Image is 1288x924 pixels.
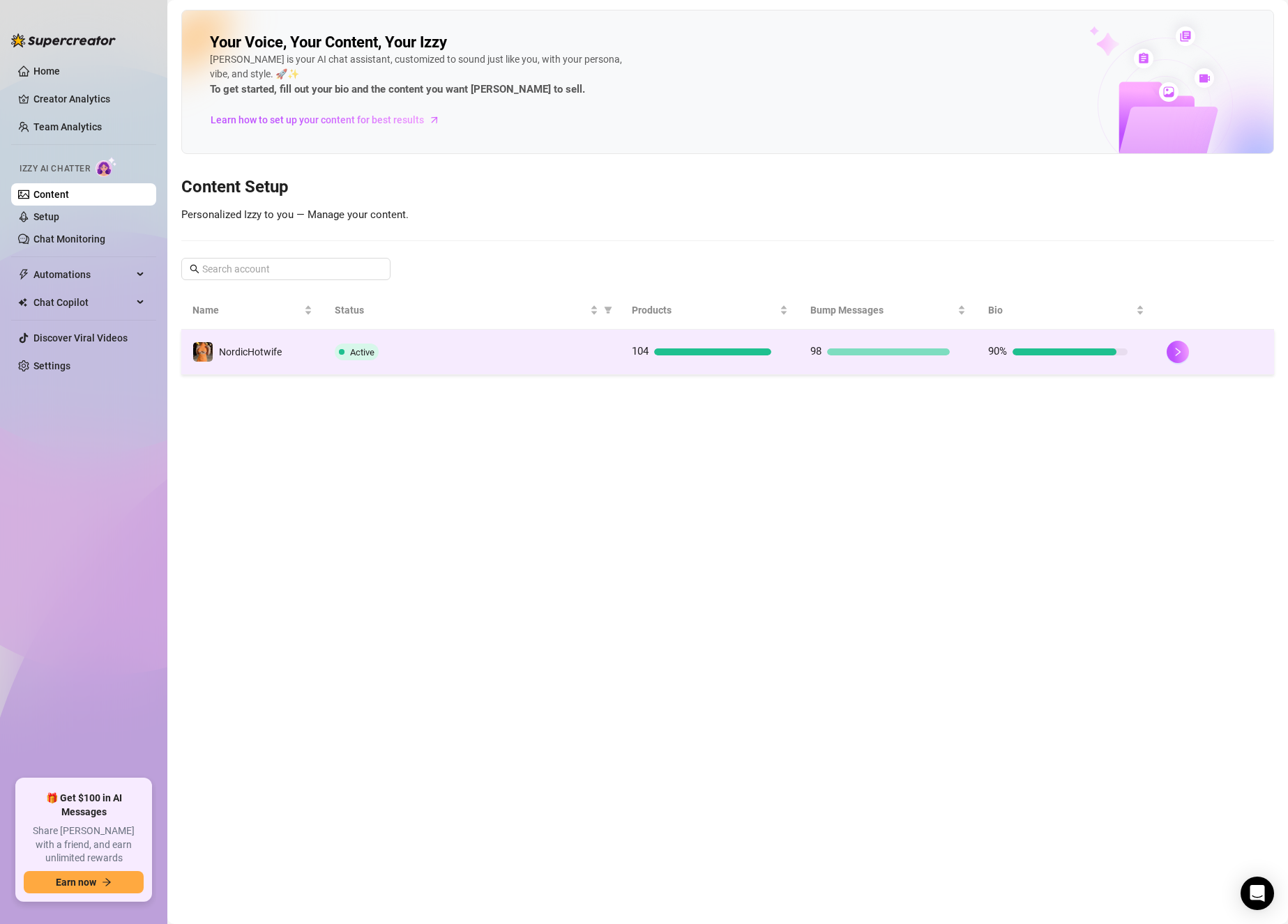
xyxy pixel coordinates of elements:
span: Products [632,302,776,318]
span: Automations [33,263,132,286]
img: NordicHotwife [193,342,213,362]
input: Search account [202,261,371,277]
a: Creator Analytics [33,88,145,110]
th: Bio [977,291,1155,330]
span: arrow-right [102,877,112,887]
h2: Your Voice, Your Content, Your Izzy [210,33,447,52]
span: arrow-right [427,113,441,127]
span: Izzy AI Chatter [20,162,90,176]
a: Chat Monitoring [33,233,105,245]
img: logo-BBDzfeDw.svg [11,33,116,47]
a: Settings [33,360,70,371]
span: thunderbolt [18,269,29,280]
span: Bio [988,302,1132,318]
span: 🎁 Get $100 in AI Messages [24,792,144,819]
div: [PERSON_NAME] is your AI chat assistant, customized to sound just like you, with your persona, vi... [210,52,628,98]
th: Status [324,291,621,330]
th: Name [181,291,324,330]
button: Earn nowarrow-right [24,871,144,893]
span: Chat Copilot [33,291,132,314]
span: Earn now [56,877,96,888]
img: AI Chatter [96,157,117,177]
h3: Content Setup [181,176,1274,199]
a: Home [33,66,60,77]
span: 98 [810,345,821,357]
span: search [190,264,199,274]
strong: To get started, fill out your bio and the content you want [PERSON_NAME] to sell. [210,83,585,95]
a: Content [33,189,69,200]
a: Discover Viral Videos [33,332,128,344]
span: Share [PERSON_NAME] with a friend, and earn unlimited rewards [24,824,144,865]
span: NordicHotwife [219,346,282,357]
th: Products [621,291,798,330]
div: Open Intercom Messenger [1241,877,1274,910]
a: Team Analytics [33,121,102,132]
span: Bump Messages [810,302,955,318]
span: 104 [632,345,649,357]
button: right [1167,341,1189,363]
img: ai-chatter-content-library-cLFOSyPT.png [1057,11,1273,153]
span: Active [350,347,374,357]
a: Learn how to set up your content for best results [210,109,450,131]
span: Learn how to set up your content for best results [211,112,424,128]
th: Bump Messages [799,291,977,330]
span: Personalized Izzy to you — Manage your content. [181,208,409,221]
a: Setup [33,211,59,222]
span: 90% [988,345,1007,357]
span: filter [604,306,612,314]
img: Chat Copilot [18,298,27,307]
span: filter [601,300,615,321]
span: Status [335,302,587,318]
span: Name [192,302,301,318]
span: right [1173,347,1183,357]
